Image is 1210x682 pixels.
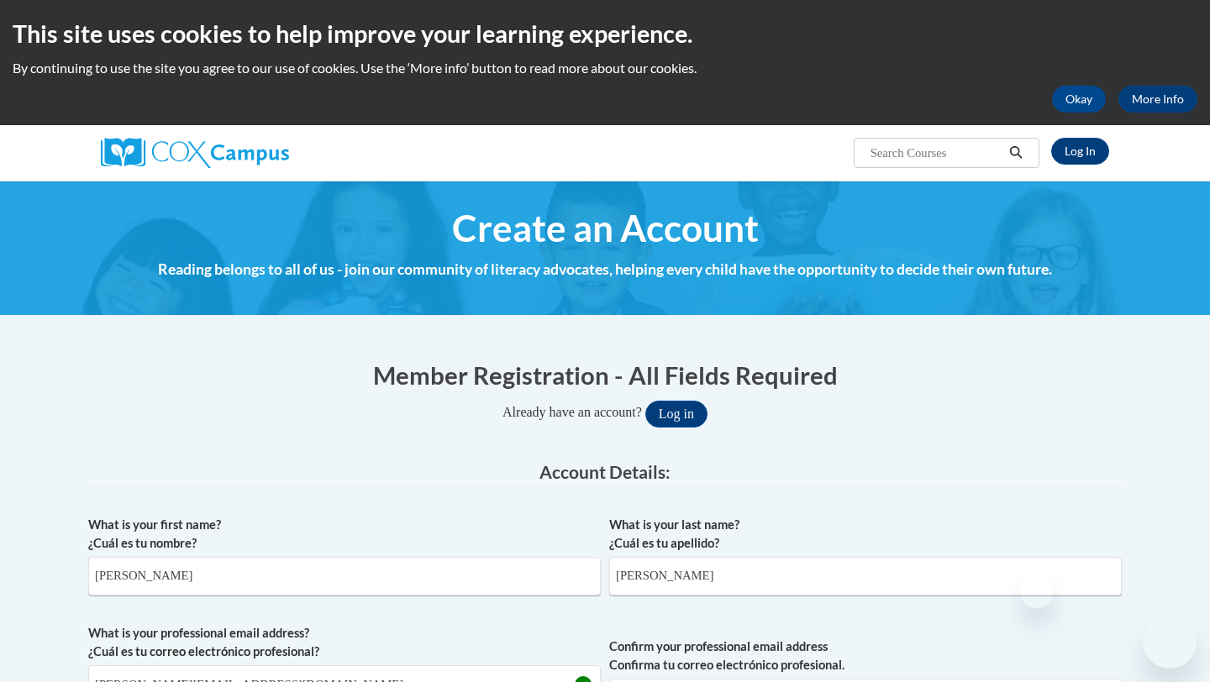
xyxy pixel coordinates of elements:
label: What is your last name? ¿Cuál es tu apellido? [609,516,1122,553]
input: Metadata input [609,557,1122,595]
p: By continuing to use the site you agree to our use of cookies. Use the ‘More info’ button to read... [13,59,1197,77]
img: Cox Campus [101,138,289,168]
span: Already have an account? [502,405,642,419]
input: Search Courses [869,143,1003,163]
iframe: Close message [1020,574,1054,608]
h2: This site uses cookies to help improve your learning experience. [13,17,1197,50]
iframe: Button to launch messaging window [1143,615,1197,669]
span: Create an Account [452,206,759,250]
a: More Info [1118,86,1197,113]
span: Account Details: [539,461,671,482]
h1: Member Registration - All Fields Required [88,358,1122,392]
button: Search [1003,143,1028,163]
h4: Reading belongs to all of us - join our community of literacy advocates, helping every child have... [88,259,1122,281]
label: What is your professional email address? ¿Cuál es tu correo electrónico profesional? [88,624,601,661]
input: Metadata input [88,557,601,595]
button: Okay [1052,86,1106,113]
button: Log in [645,401,708,428]
label: Confirm your professional email address Confirma tu correo electrónico profesional. [609,637,1122,674]
label: What is your first name? ¿Cuál es tu nombre? [88,516,601,553]
a: Log In [1051,138,1109,165]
